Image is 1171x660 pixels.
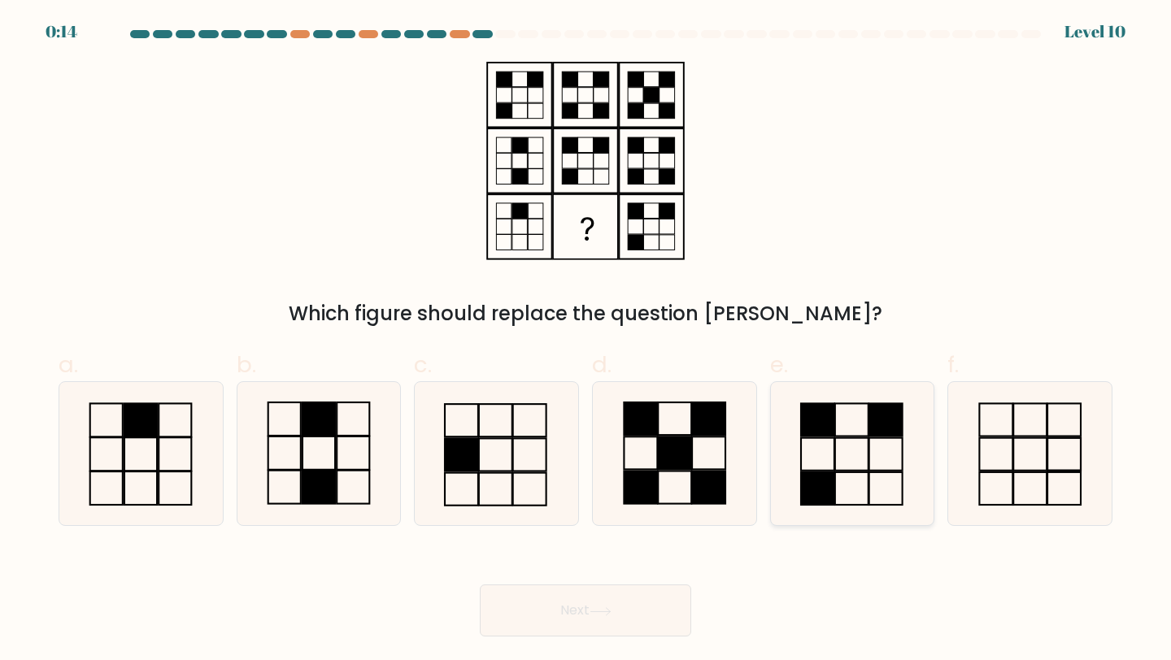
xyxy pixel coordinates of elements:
[592,349,612,380] span: d.
[46,20,77,44] div: 0:14
[770,349,788,380] span: e.
[1064,20,1125,44] div: Level 10
[59,349,78,380] span: a.
[237,349,256,380] span: b.
[68,299,1103,328] div: Which figure should replace the question [PERSON_NAME]?
[947,349,959,380] span: f.
[414,349,432,380] span: c.
[480,584,691,636] button: Next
